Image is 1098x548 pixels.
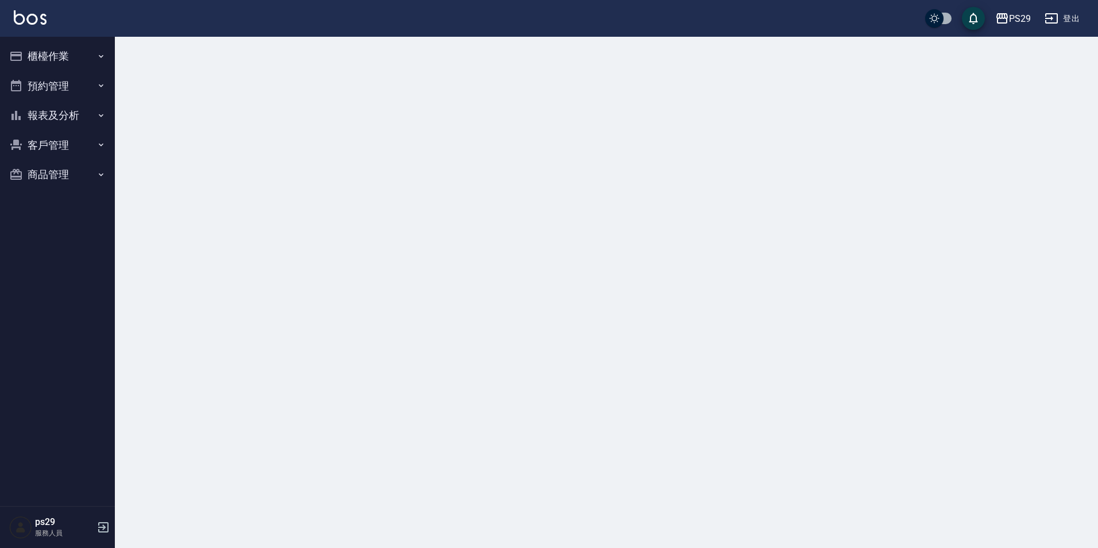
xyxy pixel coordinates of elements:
[962,7,985,30] button: save
[5,41,110,71] button: 櫃檯作業
[991,7,1035,30] button: PS29
[35,528,94,538] p: 服務人員
[5,160,110,190] button: 商品管理
[9,516,32,539] img: Person
[35,516,94,528] h5: ps29
[1009,11,1031,26] div: PS29
[5,101,110,130] button: 報表及分析
[14,10,47,25] img: Logo
[1040,8,1084,29] button: 登出
[5,71,110,101] button: 預約管理
[5,130,110,160] button: 客戶管理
